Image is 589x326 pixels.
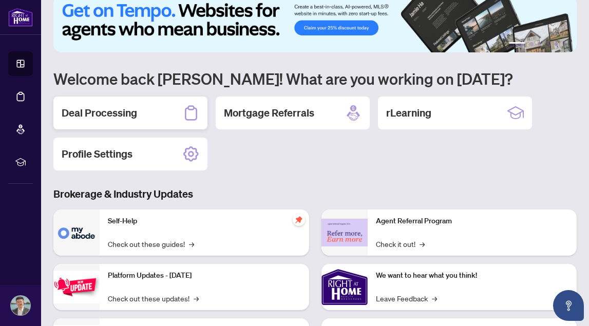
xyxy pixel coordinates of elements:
a: Check out these updates!→ [108,293,199,304]
img: Platform Updates - July 21, 2025 [53,271,100,303]
button: 1 [509,42,525,46]
a: Check out these guides!→ [108,238,194,250]
button: 4 [546,42,550,46]
h2: Deal Processing [62,106,137,120]
span: → [189,238,194,250]
button: 6 [562,42,566,46]
img: Self-Help [53,209,100,256]
button: Open asap [553,290,584,321]
img: Profile Icon [11,296,30,315]
a: Leave Feedback→ [376,293,437,304]
h2: rLearning [386,106,431,120]
p: Self-Help [108,216,301,227]
h3: Brokerage & Industry Updates [53,187,577,201]
p: We want to hear what you think! [376,270,569,281]
img: Agent Referral Program [321,219,368,247]
img: We want to hear what you think! [321,264,368,310]
span: → [194,293,199,304]
p: Agent Referral Program [376,216,569,227]
h1: Welcome back [PERSON_NAME]! What are you working on [DATE]? [53,69,577,88]
span: → [420,238,425,250]
h2: Mortgage Referrals [224,106,314,120]
span: pushpin [293,214,305,226]
p: Platform Updates - [DATE] [108,270,301,281]
button: 3 [538,42,542,46]
h2: Profile Settings [62,147,132,161]
a: Check it out!→ [376,238,425,250]
span: → [432,293,437,304]
button: 2 [529,42,534,46]
img: logo [8,8,33,27]
button: 5 [554,42,558,46]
